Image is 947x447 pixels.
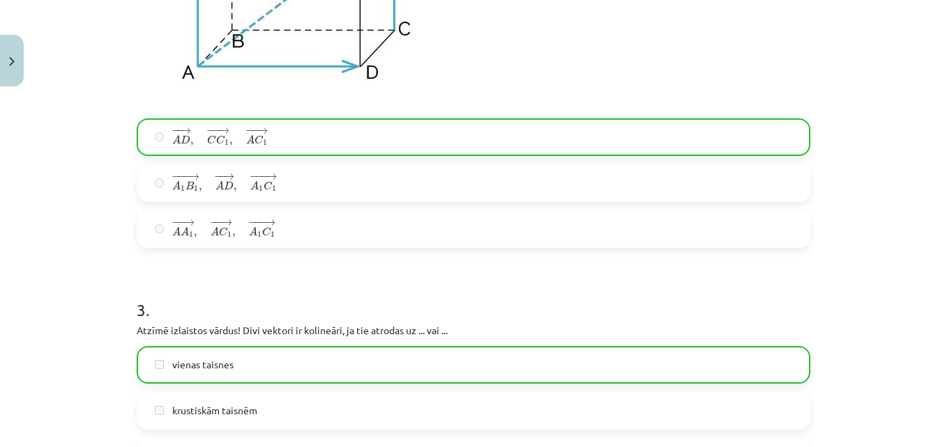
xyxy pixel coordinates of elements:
[224,181,234,190] span: D
[137,276,810,319] h1: 3 .
[9,57,15,66] img: icon-close-lesson-0947bae3869378f0d4975bcd49f059093ad1ed9edebbc8119c70593378902aed.svg
[215,219,221,226] span: −
[216,135,225,144] span: C
[190,140,194,146] span: ,
[266,173,277,180] span: →
[218,127,229,134] span: →
[214,173,223,180] span: −
[189,232,193,238] span: 1
[211,227,219,236] span: A
[194,232,197,238] span: ,
[232,232,236,238] span: ,
[177,173,188,180] span: −−
[264,219,275,226] span: →
[255,135,264,144] span: C
[155,406,164,415] input: krustiskām taisnēm
[181,135,190,144] span: D
[248,219,257,226] span: −
[219,227,228,236] span: C
[250,181,259,190] span: A
[172,181,181,190] span: A
[172,135,181,144] span: A
[251,127,257,134] span: −
[206,127,215,134] span: −
[176,127,178,134] span: −
[257,232,262,238] span: 1
[172,357,234,372] span: vienas taisnes
[172,173,181,180] span: −
[223,173,234,180] span: →
[250,173,259,180] span: −
[264,181,273,190] span: C
[254,219,264,226] span: −−
[172,403,257,418] span: krustiskām taisnēm
[155,360,164,369] input: vienas taisnes
[172,227,181,236] span: A
[225,140,229,146] span: 1
[180,127,191,134] span: →
[177,219,183,226] span: −
[199,186,202,192] span: ,
[215,181,224,190] span: A
[227,232,232,238] span: 1
[137,323,810,338] p: Atzīmē izlaistos vārdus! Divi vektori ir kolineāri, ja tie atrodas uz ... vai ...
[181,227,189,236] span: A
[210,219,219,226] span: −
[271,232,275,238] span: 1
[262,227,271,236] span: C
[172,127,181,134] span: −
[188,173,199,180] span: →
[246,135,255,144] span: A
[221,219,232,226] span: →
[183,219,195,226] span: →
[234,186,237,192] span: ,
[272,186,276,192] span: 1
[194,186,198,192] span: 1
[255,173,265,180] span: −−
[229,140,233,146] span: ,
[181,186,185,192] span: 1
[249,227,257,236] span: A
[218,173,220,180] span: −
[259,186,263,192] span: 1
[185,181,194,190] span: B
[172,219,181,226] span: −
[263,140,267,146] span: 1
[257,127,268,134] span: →
[213,127,218,134] span: −
[207,135,216,144] span: C
[245,127,255,134] span: −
